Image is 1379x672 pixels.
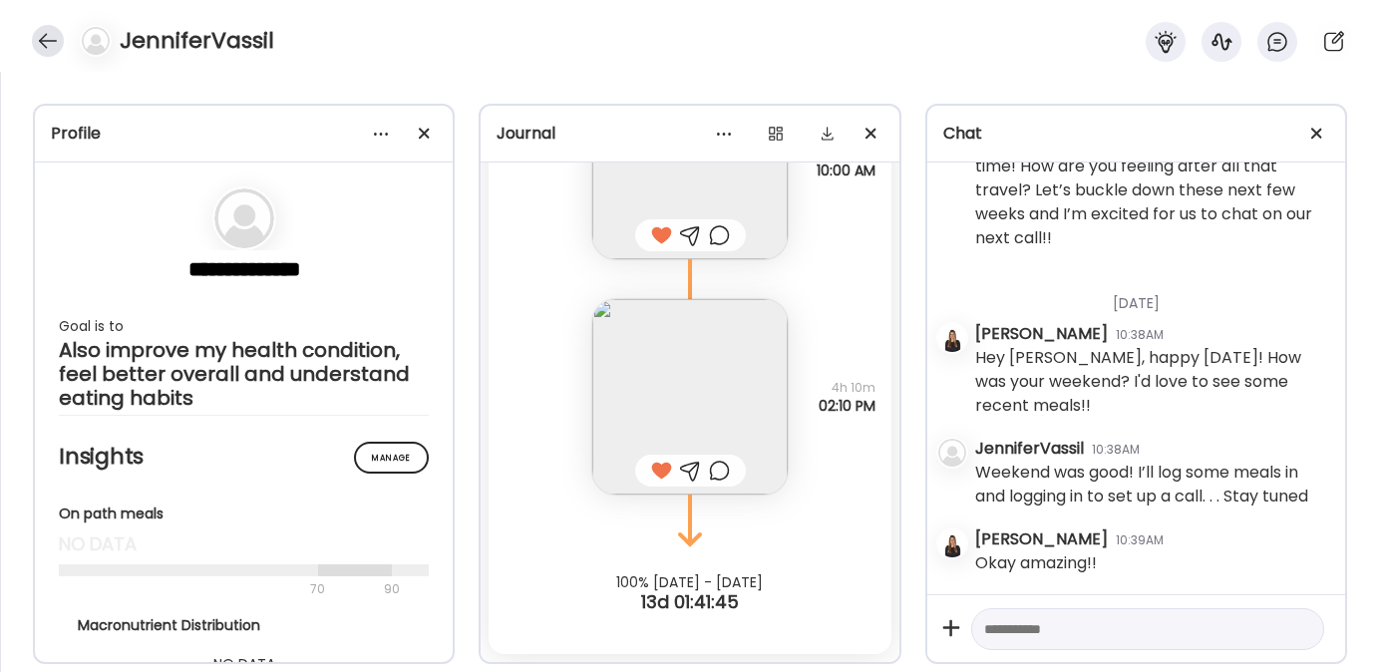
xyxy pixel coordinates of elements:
div: Hey [PERSON_NAME], happy [DATE]! How was your weekend? I'd love to see some recent meals!! [975,346,1329,418]
img: bg-avatar-default.svg [214,188,274,248]
div: 70 [59,577,378,601]
h4: JenniferVassil [120,25,274,57]
span: 4h 10m [819,379,875,397]
div: 100% [DATE] - [DATE] [481,574,898,590]
div: [DATE] [975,269,1329,322]
div: 10:38AM [1092,441,1140,459]
h2: Insights [59,442,429,472]
div: Manage [354,442,429,474]
div: Profile [51,122,437,146]
div: Goal is to [59,314,429,338]
img: avatars%2Fkjfl9jNWPhc7eEuw3FeZ2kxtUMH3 [938,529,966,557]
div: 13d 01:41:45 [481,590,898,614]
img: bg-avatar-default.svg [938,439,966,467]
div: 90 [382,577,402,601]
div: [PERSON_NAME] [975,322,1108,346]
div: Also improve my health condition, feel better overall and understand eating habits [59,338,429,410]
span: 02:10 PM [819,397,875,415]
div: JenniferVassil [975,437,1084,461]
div: Okay amazing!! [975,551,1097,575]
div: no data [59,532,429,556]
img: bg-avatar-default.svg [82,27,110,55]
div: 10:38AM [1116,326,1164,344]
span: 10:00 AM [817,162,875,179]
div: Hi! So good to hear from you and that is totally fine, I’m glad to hear you are ready to dive bac... [975,83,1329,250]
div: Chat [943,122,1329,146]
div: On path meals [59,504,429,524]
div: 10:39AM [1116,531,1164,549]
div: Journal [497,122,882,146]
img: images%2FoqqbDETFnWf6i65Sp8aB9CEdeLr2%2FDXp5pVrHZZ9Ik5B65ULV%2FYfl09zK3k9ocWwanM2rI_240 [592,299,788,495]
div: Weekend was good! I’ll log some meals in and logging in to set up a call. . . Stay tuned [975,461,1329,508]
div: [PERSON_NAME] [975,527,1108,551]
div: Macronutrient Distribution [78,615,411,636]
img: avatars%2Fkjfl9jNWPhc7eEuw3FeZ2kxtUMH3 [938,324,966,352]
